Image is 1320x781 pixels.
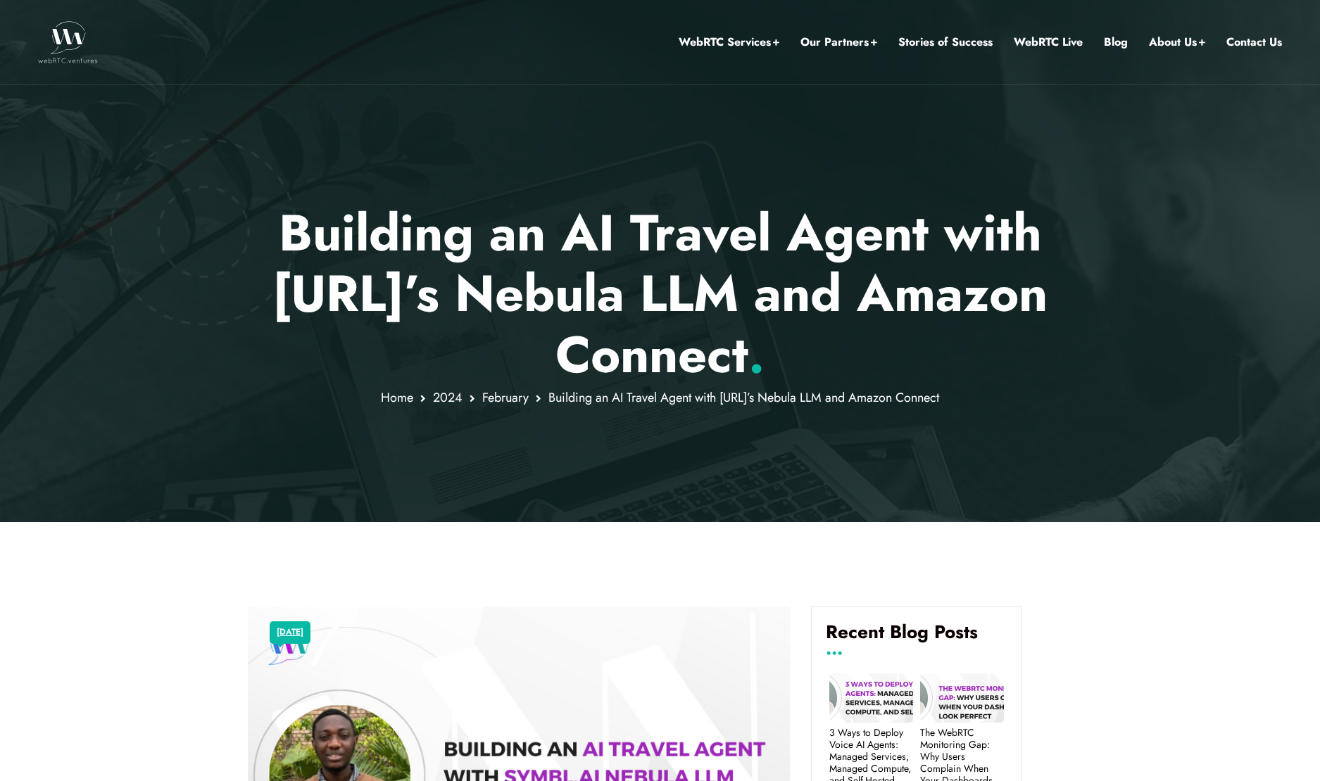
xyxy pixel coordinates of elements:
[748,318,765,391] span: .
[826,621,1007,654] h4: Recent Blog Posts
[1226,33,1282,51] a: Contact Us
[482,388,529,407] a: February
[679,33,779,51] a: WebRTC Services
[38,21,98,63] img: WebRTC.ventures
[800,33,877,51] a: Our Partners
[898,33,993,51] a: Stories of Success
[433,388,463,407] a: 2024
[548,388,939,407] span: Building an AI Travel Agent with [URL]’s Nebula LLM and Amazon Connect
[1149,33,1205,51] a: About Us
[248,203,1072,385] p: Building an AI Travel Agent with [URL]’s Nebula LLM and Amazon Connect
[1104,33,1128,51] a: Blog
[1014,33,1083,51] a: WebRTC Live
[277,623,303,642] a: [DATE]
[381,388,413,407] a: Home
